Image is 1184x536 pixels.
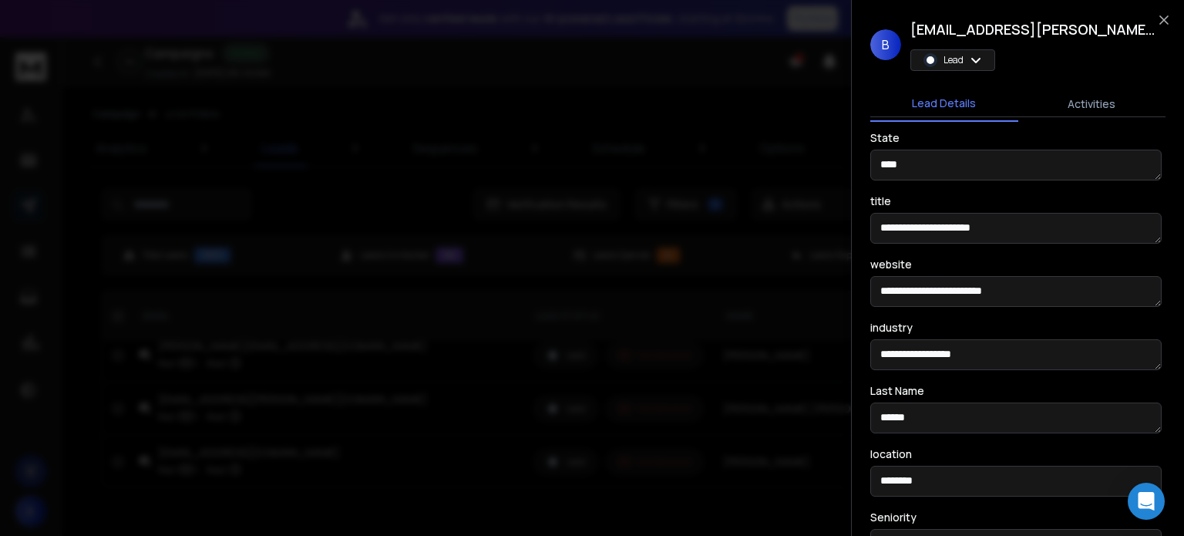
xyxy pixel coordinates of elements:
[870,29,901,60] span: B
[870,86,1018,122] button: Lead Details
[870,133,900,143] label: State
[910,19,1157,40] h1: [EMAIL_ADDRESS][PERSON_NAME][DOMAIN_NAME]
[870,386,924,396] label: Last Name
[870,259,912,270] label: website
[1128,483,1165,520] div: Open Intercom Messenger
[870,322,913,333] label: industry
[943,54,964,66] p: Lead
[870,196,891,207] label: title
[870,512,917,523] label: Seniority
[870,449,912,460] label: location
[1018,87,1166,121] button: Activities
